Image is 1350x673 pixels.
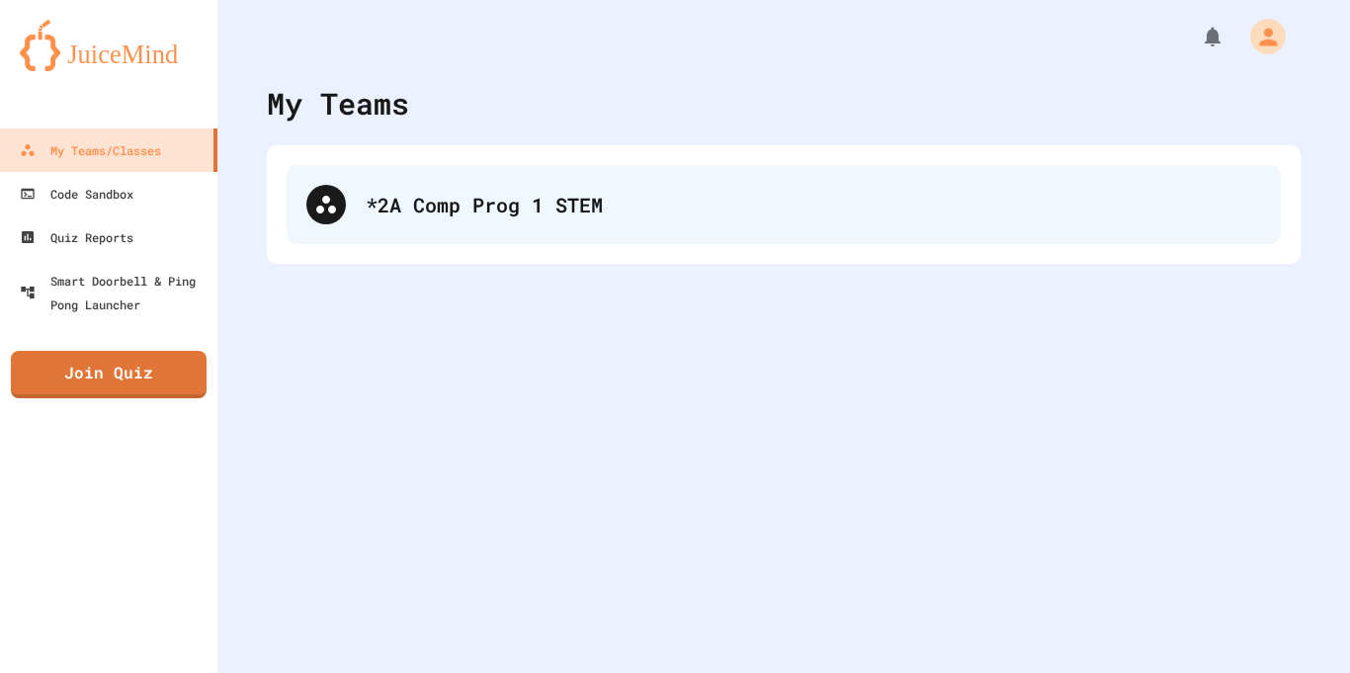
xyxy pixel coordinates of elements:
div: My Notifications [1164,20,1229,53]
div: *2A Comp Prog 1 STEM [366,190,1261,219]
div: *2A Comp Prog 1 STEM [287,165,1281,244]
div: My Teams [267,81,409,126]
img: logo-orange.svg [20,20,198,71]
a: Join Quiz [11,351,207,398]
div: Smart Doorbell & Ping Pong Launcher [20,269,210,316]
div: My Account [1229,14,1291,59]
div: My Teams/Classes [20,138,161,162]
div: Quiz Reports [20,225,133,249]
div: Code Sandbox [20,182,133,206]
